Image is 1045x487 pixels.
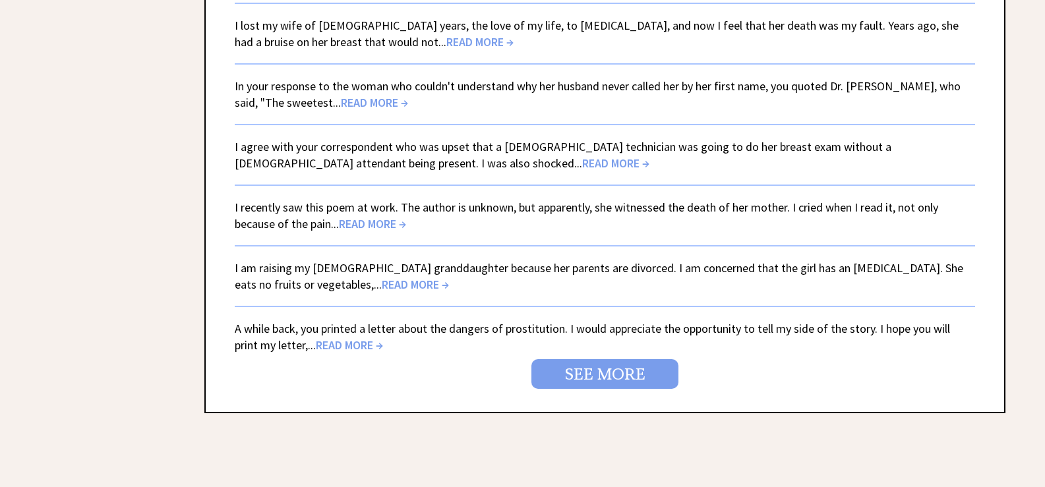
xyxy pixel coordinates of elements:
[235,78,961,110] a: In your response to the woman who couldn't understand why her husband never called her by her fir...
[235,200,938,231] a: I recently saw this poem at work. The author is unknown, but apparently, she witnessed the death ...
[382,277,449,292] span: READ MORE →
[339,216,406,231] span: READ MORE →
[316,337,383,353] span: READ MORE →
[235,139,891,171] a: I agree with your correspondent who was upset that a [DEMOGRAPHIC_DATA] technician was going to d...
[235,321,950,353] a: A while back, you printed a letter about the dangers of prostitution. I would appreciate the oppo...
[582,156,649,171] span: READ MORE →
[341,95,408,110] span: READ MORE →
[235,260,963,292] a: I am raising my [DEMOGRAPHIC_DATA] granddaughter because her parents are divorced. I am concerned...
[531,359,678,389] a: SEE MORE
[446,34,514,49] span: READ MORE →
[235,18,959,49] a: I lost my wife of [DEMOGRAPHIC_DATA] years, the love of my life, to [MEDICAL_DATA], and now I fee...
